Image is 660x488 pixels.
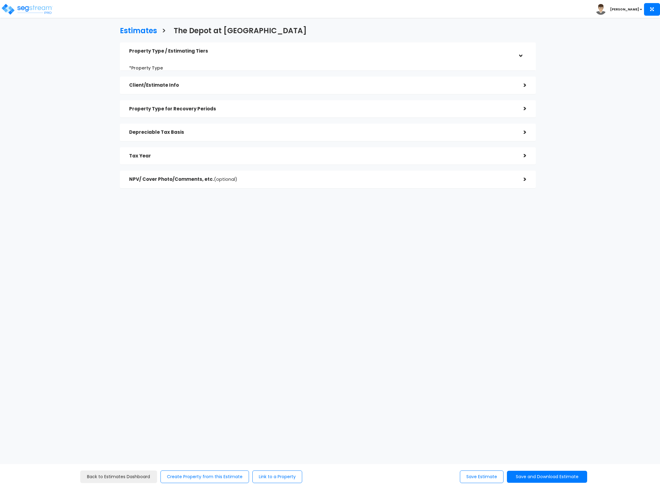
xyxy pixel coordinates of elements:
span: (optional) [214,176,237,182]
h3: Estimates [120,27,157,36]
button: Save and Download Estimate [507,471,587,483]
h5: Tax Year [129,153,514,159]
div: > [514,128,527,137]
h5: NPV/ Cover Photo/Comments, etc. [129,177,514,182]
div: > [516,45,525,57]
img: logo_pro_r.png [1,3,53,15]
a: The Depot at [GEOGRAPHIC_DATA] [169,21,307,39]
div: > [514,104,527,113]
h3: > [162,27,166,36]
h3: The Depot at [GEOGRAPHIC_DATA] [174,27,307,36]
label: *Property Type [129,63,163,71]
button: Create Property from this Estimate [160,470,249,483]
h5: Property Type for Recovery Periods [129,106,514,112]
a: Back to Estimates Dashboard [80,470,157,483]
a: Estimates [115,21,157,39]
button: Save Estimate [460,470,504,483]
div: > [514,175,527,184]
h5: Depreciable Tax Basis [129,130,514,135]
h5: Property Type / Estimating Tiers [129,49,514,54]
img: avatar.png [595,4,606,15]
button: Link to a Property [252,470,302,483]
div: > [514,81,527,90]
h5: Client/Estimate Info [129,83,514,88]
div: > [514,151,527,161]
b: [PERSON_NAME] [610,7,639,12]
